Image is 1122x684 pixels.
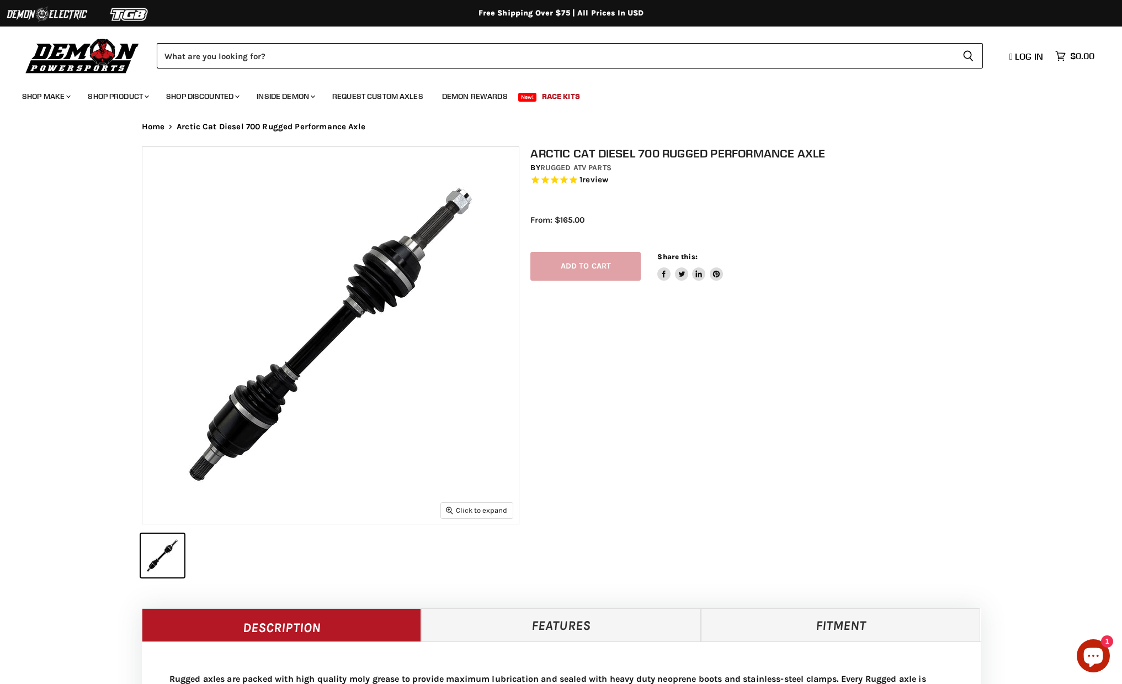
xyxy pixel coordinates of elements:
[157,43,954,69] input: Search
[657,252,723,281] aside: Share this:
[324,85,432,108] a: Request Custom Axles
[657,252,697,261] span: Share this:
[530,146,992,160] h1: Arctic Cat Diesel 700 Rugged Performance Axle
[1015,51,1043,62] span: Log in
[434,85,516,108] a: Demon Rewards
[534,85,588,108] a: Race Kits
[1004,51,1050,61] a: Log in
[14,85,77,108] a: Shop Make
[142,122,165,131] a: Home
[120,8,1003,18] div: Free Shipping Over $75 | All Prices In USD
[1073,639,1113,675] inbox-online-store-chat: Shopify online store chat
[518,93,537,102] span: New!
[157,43,983,69] form: Product
[14,81,1092,108] ul: Main menu
[530,175,992,186] span: Rated 5.0 out of 5 stars 1 reviews
[530,162,992,174] div: by
[530,215,584,225] span: From: $165.00
[579,175,608,185] span: 1 reviews
[177,122,365,131] span: Arctic Cat Diesel 700 Rugged Performance Axle
[248,85,322,108] a: Inside Demon
[582,175,608,185] span: review
[441,503,513,518] button: Click to expand
[22,36,143,75] img: Demon Powersports
[421,608,701,641] a: Features
[120,122,1003,131] nav: Breadcrumbs
[79,85,156,108] a: Shop Product
[142,608,422,641] a: Description
[446,506,507,514] span: Click to expand
[1070,51,1094,61] span: $0.00
[540,163,611,172] a: Rugged ATV Parts
[701,608,981,641] a: Fitment
[6,4,88,25] img: Demon Electric Logo 2
[1050,48,1100,64] a: $0.00
[954,43,983,69] button: Search
[142,147,519,524] img: IMAGE
[88,4,171,25] img: TGB Logo 2
[141,534,184,577] button: IMAGE thumbnail
[158,85,246,108] a: Shop Discounted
